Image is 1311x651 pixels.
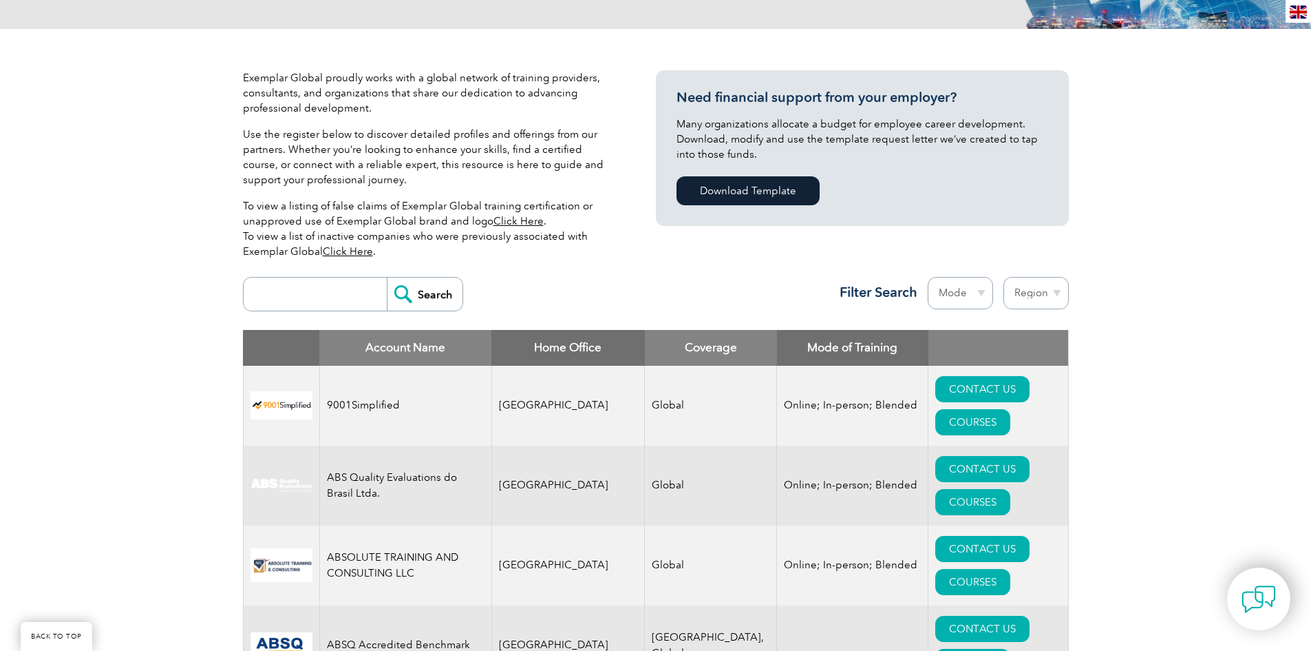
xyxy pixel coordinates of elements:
[928,330,1068,366] th: : activate to sort column ascending
[676,116,1048,162] p: Many organizations allocate a budget for employee career development. Download, modify and use th...
[319,526,491,606] td: ABSOLUTE TRAINING AND CONSULTING LLC
[243,127,615,187] p: Use the register below to discover detailed profiles and offerings from our partners. Whether you...
[676,176,820,205] a: Download Template
[251,478,312,493] img: c92924ac-d9bc-ea11-a814-000d3a79823d-logo.jpg
[777,366,928,446] td: Online; In-person; Blended
[251,548,312,582] img: 16e092f6-eadd-ed11-a7c6-00224814fd52-logo.png
[935,536,1030,562] a: CONTACT US
[491,366,645,446] td: [GEOGRAPHIC_DATA]
[319,366,491,446] td: 9001Simplified
[935,616,1030,642] a: CONTACT US
[243,70,615,116] p: Exemplar Global proudly works with a global network of training providers, consultants, and organ...
[935,489,1010,515] a: COURSES
[645,446,777,526] td: Global
[777,526,928,606] td: Online; In-person; Blended
[645,366,777,446] td: Global
[21,622,92,651] a: BACK TO TOP
[323,245,373,258] a: Click Here
[831,284,917,301] h3: Filter Search
[935,376,1030,402] a: CONTACT US
[777,330,928,366] th: Mode of Training: activate to sort column ascending
[493,215,544,227] a: Click Here
[319,330,491,366] th: Account Name: activate to sort column descending
[319,446,491,526] td: ABS Quality Evaluations do Brasil Ltda.
[491,330,645,366] th: Home Office: activate to sort column ascending
[645,330,777,366] th: Coverage: activate to sort column ascending
[491,526,645,606] td: [GEOGRAPHIC_DATA]
[645,526,777,606] td: Global
[676,89,1048,106] h3: Need financial support from your employer?
[491,446,645,526] td: [GEOGRAPHIC_DATA]
[243,198,615,259] p: To view a listing of false claims of Exemplar Global training certification or unapproved use of ...
[935,569,1010,595] a: COURSES
[251,391,312,420] img: 37c9c059-616f-eb11-a812-002248153038-logo.png
[387,278,462,311] input: Search
[777,446,928,526] td: Online; In-person; Blended
[935,456,1030,482] a: CONTACT US
[1290,6,1307,19] img: en
[935,409,1010,435] a: COURSES
[1241,582,1276,617] img: contact-chat.png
